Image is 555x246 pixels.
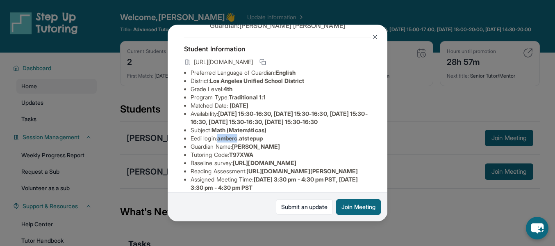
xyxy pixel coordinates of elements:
[229,94,266,101] span: Traditional 1:1
[191,110,368,125] span: [DATE] 15:30-16:30, [DATE] 15:30-16:30, [DATE] 15:30-16:30, [DATE] 15:30-16:30, [DATE] 15:30-16:30
[191,93,371,101] li: Program Type:
[191,134,371,143] li: Eedi login :
[372,34,378,40] img: Close Icon
[275,69,296,76] span: English
[191,167,371,175] li: Reading Assessment :
[276,199,333,215] a: Submit an update
[191,69,371,77] li: Preferred Language of Guardian:
[232,143,280,150] span: [PERSON_NAME]
[191,126,371,134] li: Subject :
[230,102,248,109] span: [DATE]
[212,126,266,133] span: Math (Matemáticas)
[191,101,371,110] li: Matched Date:
[191,85,371,93] li: Grade Level:
[210,77,304,84] span: Los Angeles Unified School District
[229,151,253,158] span: T97XWA
[191,175,371,192] li: Assigned Meeting Time :
[246,168,358,175] span: [URL][DOMAIN_NAME][PERSON_NAME]
[191,176,358,191] span: [DATE] 3:30 pm - 4:30 pm PST, [DATE] 3:30 pm - 4:30 pm PST
[191,143,371,151] li: Guardian Name :
[191,159,371,167] li: Baseline survey :
[194,58,253,66] span: [URL][DOMAIN_NAME]
[184,21,371,30] p: Guardian: [PERSON_NAME] [PERSON_NAME]
[217,135,263,142] span: amberc.atstepup
[223,85,232,92] span: 4th
[336,199,381,215] button: Join Meeting
[258,57,268,67] button: Copy link
[526,217,548,239] button: chat-button
[191,192,371,200] li: Temporary tutoring link :
[184,44,371,54] h4: Student Information
[191,151,371,159] li: Tutoring Code :
[191,110,371,126] li: Availability:
[191,77,371,85] li: District:
[233,159,296,166] span: [URL][DOMAIN_NAME]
